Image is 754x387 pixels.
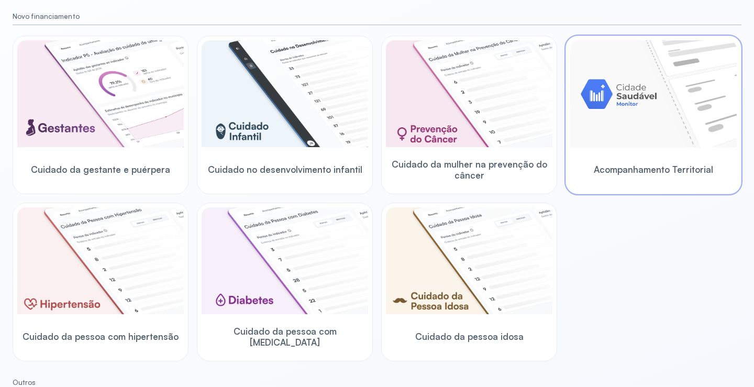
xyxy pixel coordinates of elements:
span: Cuidado da pessoa com [MEDICAL_DATA] [202,326,368,348]
small: Outros [13,378,741,387]
img: diabetics.png [202,207,368,314]
img: woman-cancer-prevention-care.png [386,40,552,147]
span: Cuidado da mulher na prevenção do câncer [386,159,552,181]
span: Acompanhamento Territorial [594,164,713,175]
img: child-development.png [202,40,368,147]
img: placeholder-module-ilustration.png [570,40,737,147]
img: elderly.png [386,207,552,314]
span: Cuidado da pessoa com hipertensão [23,331,179,342]
small: Novo financiamento [13,12,741,21]
span: Cuidado da gestante e puérpera [31,164,170,175]
span: Cuidado no desenvolvimento infantil [208,164,362,175]
img: pregnants.png [17,40,184,147]
span: Cuidado da pessoa idosa [415,331,524,342]
img: hypertension.png [17,207,184,314]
